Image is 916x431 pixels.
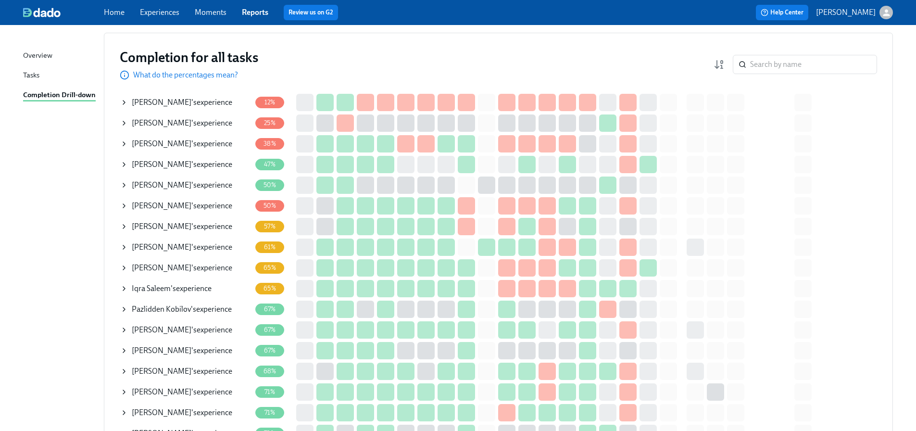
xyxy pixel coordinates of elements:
span: 50% [258,202,282,209]
span: 50% [258,181,282,189]
svg: Completion rate (low to high) [714,59,725,70]
div: [PERSON_NAME]'sexperience [120,341,251,360]
div: [PERSON_NAME]'sexperience [120,382,251,402]
span: 47% [258,161,281,168]
span: 67% [258,326,282,333]
a: Experiences [140,8,179,17]
div: Iqra Saleem'sexperience [120,279,251,298]
button: Review us on G2 [284,5,338,20]
span: [PERSON_NAME] [132,242,191,252]
div: [PERSON_NAME]'sexperience [120,362,251,381]
a: dado [23,8,104,17]
div: [PERSON_NAME]'sexperience [120,93,251,112]
div: 's experience [132,283,212,294]
div: [PERSON_NAME]'sexperience [120,155,251,174]
span: [PERSON_NAME] [132,325,191,334]
span: [PERSON_NAME] [132,160,191,169]
span: 67% [258,305,282,313]
span: 61% [258,243,282,251]
span: [PERSON_NAME] [132,367,191,376]
span: 67% [258,347,282,354]
div: [PERSON_NAME]'sexperience [120,134,251,153]
div: [PERSON_NAME]'sexperience [120,320,251,340]
span: 38% [258,140,282,147]
span: [PERSON_NAME] [132,346,191,355]
div: 's experience [132,242,232,253]
div: 's experience [132,263,232,273]
div: 's experience [132,387,232,397]
span: [PERSON_NAME] [132,387,191,396]
div: 's experience [132,345,232,356]
span: Iqra Saleem [132,284,171,293]
span: [PERSON_NAME] [132,408,191,417]
div: [PERSON_NAME]'sexperience [120,238,251,257]
div: 's experience [132,325,232,335]
div: 's experience [132,407,232,418]
input: Search by name [750,55,877,74]
button: Help Center [756,5,808,20]
button: [PERSON_NAME] [816,6,893,19]
div: 's experience [132,201,232,211]
div: 's experience [132,139,232,149]
div: [PERSON_NAME]'sexperience [120,114,251,133]
div: 's experience [132,366,232,377]
span: Pazlidden Kobilov [132,304,191,314]
span: 71% [259,409,281,416]
div: 's experience [132,97,232,108]
a: Completion Drill-down [23,89,96,101]
img: dado [23,8,61,17]
div: 's experience [132,159,232,170]
div: Tasks [23,70,39,82]
span: 65% [258,264,282,271]
a: Reports [242,8,268,17]
p: [PERSON_NAME] [816,7,876,18]
div: 's experience [132,118,232,128]
div: [PERSON_NAME]'sexperience [120,403,251,422]
span: [PERSON_NAME] [132,118,191,127]
a: Moments [195,8,226,17]
a: Overview [23,50,96,62]
div: 's experience [132,221,232,232]
span: [PERSON_NAME] [132,98,191,107]
div: [PERSON_NAME]'sexperience [120,258,251,278]
div: 's experience [132,304,232,315]
span: 25% [258,119,281,127]
span: 68% [258,368,282,375]
span: Aliyah Miles-Williams [132,180,191,190]
div: [PERSON_NAME]'sexperience [120,217,251,236]
div: [PERSON_NAME]'sexperience [120,196,251,215]
span: [PERSON_NAME] [132,222,191,231]
span: [PERSON_NAME] [132,201,191,210]
a: Home [104,8,125,17]
span: [PERSON_NAME] [132,139,191,148]
div: Pazlidden Kobilov'sexperience [120,300,251,319]
h3: Completion for all tasks [120,49,258,66]
a: Tasks [23,70,96,82]
div: 's experience [132,180,232,190]
span: 65% [258,285,282,292]
span: 12% [259,99,281,106]
div: [PERSON_NAME]'sexperience [120,176,251,195]
span: 57% [258,223,281,230]
span: 71% [259,388,281,395]
span: Help Center [761,8,803,17]
a: Review us on G2 [289,8,333,17]
p: What do the percentages mean? [133,70,238,80]
span: [PERSON_NAME] [132,263,191,272]
div: Overview [23,50,52,62]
